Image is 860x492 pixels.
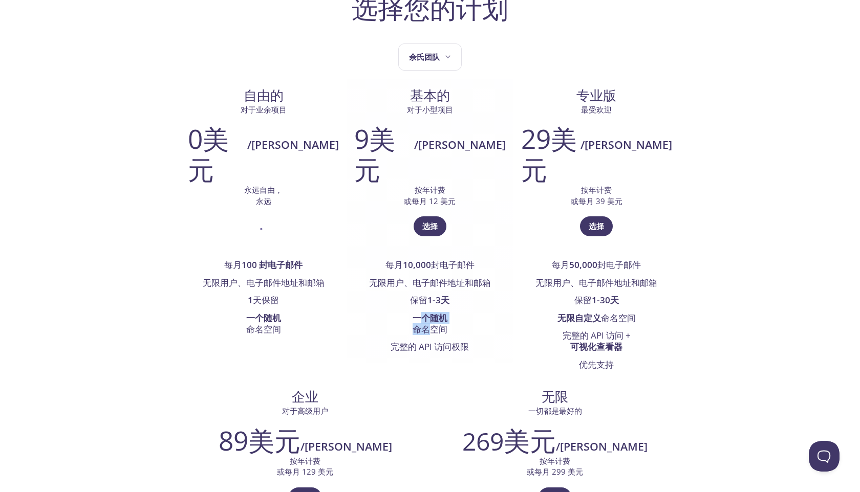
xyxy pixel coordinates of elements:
font: 无限用户、电子邮件地址和邮箱 [203,277,325,288]
font: 按年计费 [581,185,612,195]
font: 命名空间 [413,323,447,335]
font: 企业 [292,388,318,406]
font: 可视化查看器 [570,341,622,352]
font: 9美元 [354,121,395,187]
font: 无限用户、电子邮件地址和邮箱 [369,277,491,288]
font: 保留 [410,294,427,306]
font: 按年计费 [290,456,320,466]
font: 优先支持 [579,359,614,370]
font: /[PERSON_NAME] [247,137,339,152]
font: 选择 [422,221,438,231]
font: /[PERSON_NAME] [414,137,506,152]
font: 保留 [574,294,592,306]
font: 269 [462,424,504,458]
font: 100 封电子邮件 [242,259,303,271]
font: 封电子邮件 [597,259,641,271]
font: 每月 [552,259,569,271]
font: 对于小型项目 [407,104,453,115]
font: 永远自由， [244,185,283,195]
font: 或每月 12 美元 [404,196,456,206]
font: 或每月 39 美元 [571,196,622,206]
font: 自由的 [244,86,284,104]
font: /[PERSON_NAME] [300,439,392,454]
font: 或每月 299 美元 [527,466,583,477]
font: 1 [248,294,253,306]
iframe: 求助童子军信标 - 开放 [809,441,840,472]
font: 天保留 [253,294,279,306]
font: 一个随机 [246,312,281,324]
font: 按年计费 [540,456,570,466]
font: 按年计费 [415,185,445,195]
font: /[PERSON_NAME] [556,439,648,454]
font: 命名空间 [601,312,636,324]
font: 一个随机 [413,312,447,324]
font: 或每月 129 美元 [277,466,333,477]
font: 余氏团队 [409,52,440,62]
font: 无限用户、电子邮件地址和邮箱 [535,277,657,288]
font: 89美元 [219,422,300,458]
font: 最受欢迎 [581,104,612,115]
font: 10,000 [403,259,431,271]
font: 完整的 API 访问权限 [391,341,469,352]
font: /[PERSON_NAME] [580,137,672,152]
font: 每月 [385,259,403,271]
font: 0美元 [188,121,229,187]
font: 完整的 API 访问 + [563,329,631,341]
font: 对于高级用户 [282,406,328,416]
font: 封电子邮件 [431,259,475,271]
font: 基本的 [410,86,450,104]
font: 无限自定义 [557,312,601,324]
font: 美元 [504,422,556,458]
font: 29美元 [521,121,577,187]
font: 1-3天 [427,294,449,306]
font: 无限 [542,388,568,406]
font: 专业版 [576,86,616,104]
font: 命名空间 [246,323,281,335]
font: 50,000 [569,259,597,271]
font: 1-30天 [592,294,619,306]
button: 选择 [580,216,613,236]
font: 一切都是最好的 [528,406,582,416]
font: 永远 [256,196,271,206]
button: 选择 [414,216,446,236]
font: 选择 [589,221,604,231]
font: 对于业余项目 [241,104,287,115]
font: 每月 [224,259,242,271]
button: 余氏团队 [398,43,462,71]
